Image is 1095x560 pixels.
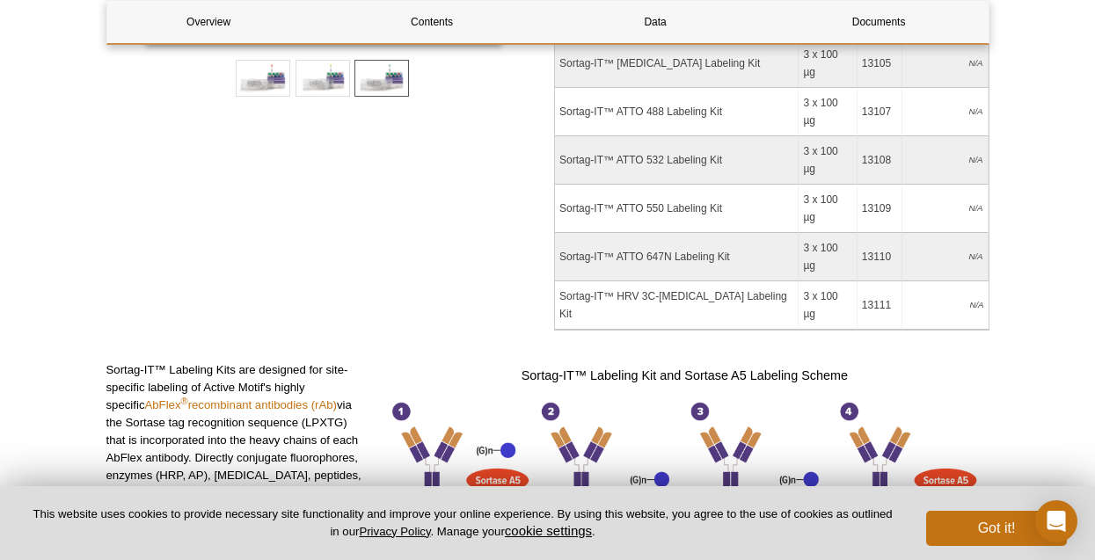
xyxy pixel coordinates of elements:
td: 3 x 100 µg [799,136,857,185]
a: Documents [777,1,981,43]
td: 3 x 100 µg [799,88,857,136]
a: AbFlex®recombinant antibodies (rAb) [144,398,336,411]
td: 13109 [858,185,902,233]
h3: Sortag-IT™ Labeling Kit and Sortase A5 Labeling Scheme [380,365,989,386]
td: N/A [902,40,989,88]
a: Privacy Policy [359,525,430,538]
td: Sortag-IT™ HRV 3C-[MEDICAL_DATA] Labeling Kit [555,281,799,330]
td: 3 x 100 µg [799,233,857,281]
td: Sortag-IT™ ATTO 532 Labeling Kit [555,136,799,185]
td: 13110 [858,233,902,281]
td: 13111 [858,281,902,330]
td: 3 x 100 µg [799,185,857,233]
td: 13105 [858,40,902,88]
td: Sortag-IT™ ATTO 488 Labeling Kit [555,88,799,136]
td: Sortag-IT™ ATTO 550 Labeling Kit [555,185,799,233]
td: N/A [902,88,989,136]
td: N/A [902,136,989,185]
img: The Sortag-IT™ Labeling Kit for AbFlex recombinant antibodies [380,395,989,558]
a: Overview [107,1,310,43]
a: Data [554,1,757,43]
button: cookie settings [505,523,592,538]
td: 13107 [858,88,902,136]
td: 3 x 100 µg [799,40,857,88]
p: This website uses cookies to provide necessary site functionality and improve your online experie... [28,506,897,540]
td: Sortag-IT™ [MEDICAL_DATA] Labeling Kit [555,40,799,88]
p: Sortag-IT™ Labeling Kits are designed for site-specific labeling of Active Motif's highly specifi... [106,361,368,555]
button: Got it! [926,511,1067,546]
div: Open Intercom Messenger [1035,500,1077,542]
a: Contents [331,1,534,43]
td: N/A [902,233,989,281]
td: N/A [902,281,989,330]
td: 3 x 100 µg [799,281,857,330]
sup: ® [181,396,188,406]
td: 13108 [858,136,902,185]
td: N/A [902,185,989,233]
td: Sortag-IT™ ATTO 647N Labeling Kit [555,233,799,281]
